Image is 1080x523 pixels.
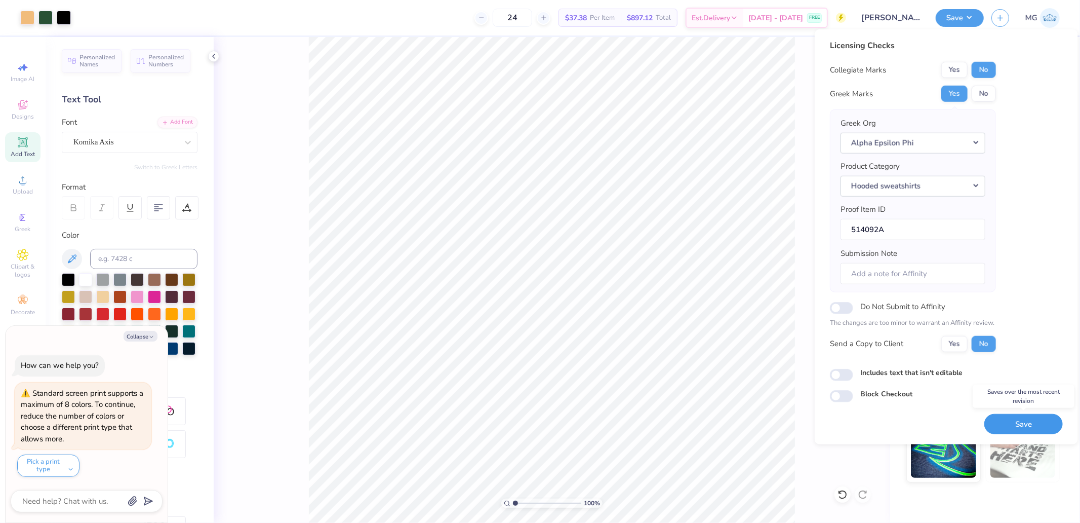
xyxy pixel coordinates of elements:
span: $37.38 [565,13,587,23]
label: Block Checkout [860,389,912,399]
span: Clipart & logos [5,263,41,279]
label: Proof Item ID [841,204,886,215]
button: No [972,62,996,78]
span: MG [1025,12,1037,24]
input: e.g. 7428 c [90,249,197,269]
button: Pick a print type [17,455,79,477]
label: Font [62,117,77,128]
img: Michael Galon [1040,8,1060,28]
p: The changes are too minor to warrant an Affinity review. [830,318,996,328]
span: FREE [809,14,820,21]
input: Untitled Design [854,8,928,28]
span: Decorate [11,308,35,316]
label: Product Category [841,161,900,172]
span: 100 % [584,499,600,508]
img: Glow in the Dark Ink [911,427,976,478]
button: Hooded sweatshirts [841,175,985,196]
label: Includes text that isn't editable [860,367,963,378]
div: Standard screen print supports a maximum of 8 colors. To continue, reduce the number of colors or... [21,388,143,444]
button: Yes [941,62,968,78]
span: Image AI [11,75,35,83]
button: Switch to Greek Letters [134,163,197,171]
button: Save [984,414,1063,434]
div: Add Font [157,117,197,128]
button: Collapse [124,331,157,342]
input: – – [493,9,532,27]
span: [DATE] - [DATE] [748,13,803,23]
span: Add Text [11,150,35,158]
div: Text Tool [62,93,197,106]
div: Greek Marks [830,88,873,100]
span: $897.12 [627,13,653,23]
span: Upload [13,188,33,196]
div: How can we help you? [21,360,99,370]
button: No [972,86,996,102]
button: Save [936,9,984,27]
div: Collegiate Marks [830,64,886,76]
label: Do Not Submit to Affinity [860,300,945,313]
img: Water based Ink [990,427,1056,478]
span: Designs [12,113,34,121]
span: Personalized Numbers [148,54,184,68]
div: Format [62,181,198,193]
a: MG [1025,8,1060,28]
div: Send a Copy to Client [830,338,903,350]
div: Color [62,230,197,241]
label: Submission Note [841,248,897,259]
span: Per Item [590,13,615,23]
button: Yes [941,335,968,352]
button: Yes [941,86,968,102]
span: Est. Delivery [692,13,730,23]
div: Licensing Checks [830,40,996,52]
span: Total [656,13,671,23]
button: No [972,335,996,352]
span: Greek [15,225,31,233]
span: Personalized Names [79,54,115,68]
button: Alpha Epsilon Phi [841,132,985,153]
label: Greek Org [841,118,876,129]
div: Saves over the most recent revision [973,385,1074,408]
input: Add a note for Affinity [841,263,985,284]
